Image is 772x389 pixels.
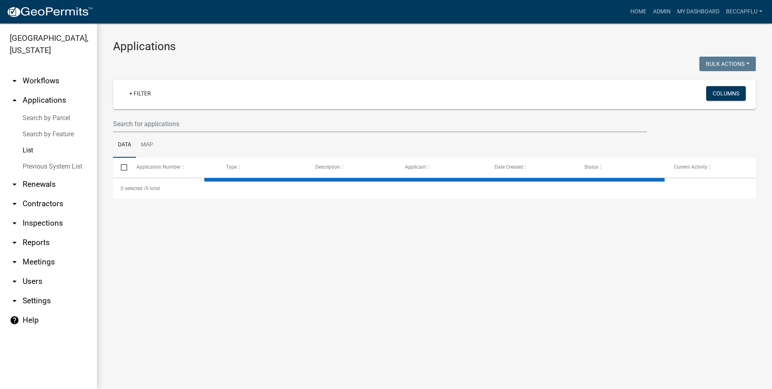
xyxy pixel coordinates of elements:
datatable-header-cell: Select [113,158,128,177]
span: Description [315,164,340,170]
i: arrow_drop_down [10,218,19,228]
a: Home [627,4,650,19]
a: + Filter [123,86,157,101]
a: My Dashboard [674,4,723,19]
a: BeccaPflu [723,4,766,19]
datatable-header-cell: Type [218,158,308,177]
span: 0 selected / [121,186,146,191]
i: arrow_drop_down [10,76,19,86]
datatable-header-cell: Date Created [487,158,577,177]
datatable-header-cell: Applicant [397,158,487,177]
datatable-header-cell: Description [308,158,397,177]
i: help [10,315,19,325]
i: arrow_drop_down [10,199,19,209]
datatable-header-cell: Application Number [128,158,218,177]
i: arrow_drop_down [10,238,19,247]
span: Applicant [405,164,426,170]
span: Application Number [136,164,180,170]
input: Search for applications [113,116,647,132]
i: arrow_drop_down [10,180,19,189]
a: Admin [650,4,674,19]
i: arrow_drop_down [10,257,19,267]
span: Status [584,164,598,170]
a: Data [113,132,136,158]
datatable-header-cell: Current Activity [666,158,756,177]
button: Columns [706,86,746,101]
span: Current Activity [674,164,707,170]
a: Map [136,132,158,158]
span: Date Created [495,164,523,170]
datatable-header-cell: Status [577,158,666,177]
span: Type [226,164,237,170]
div: 0 total [113,178,756,199]
button: Bulk Actions [699,57,756,71]
i: arrow_drop_up [10,95,19,105]
h3: Applications [113,40,756,53]
i: arrow_drop_down [10,296,19,306]
i: arrow_drop_down [10,277,19,286]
